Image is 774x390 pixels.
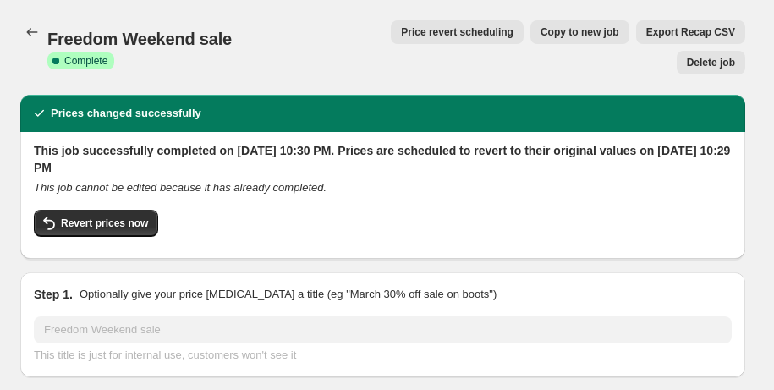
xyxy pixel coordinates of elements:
[391,20,524,44] button: Price revert scheduling
[401,25,513,39] span: Price revert scheduling
[636,20,745,44] button: Export Recap CSV
[64,54,107,68] span: Complete
[677,51,745,74] button: Delete job
[34,316,732,343] input: 30% off holiday sale
[34,349,296,361] span: This title is just for internal use, customers won't see it
[34,210,158,237] button: Revert prices now
[530,20,629,44] button: Copy to new job
[646,25,735,39] span: Export Recap CSV
[51,105,201,122] h2: Prices changed successfully
[20,20,44,44] button: Price change jobs
[61,217,148,230] span: Revert prices now
[687,56,735,69] span: Delete job
[80,286,497,303] p: Optionally give your price [MEDICAL_DATA] a title (eg "March 30% off sale on boots")
[541,25,619,39] span: Copy to new job
[34,142,732,176] h2: This job successfully completed on [DATE] 10:30 PM. Prices are scheduled to revert to their origi...
[34,286,73,303] h2: Step 1.
[34,181,327,194] i: This job cannot be edited because it has already completed.
[47,30,232,48] span: Freedom Weekend sale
